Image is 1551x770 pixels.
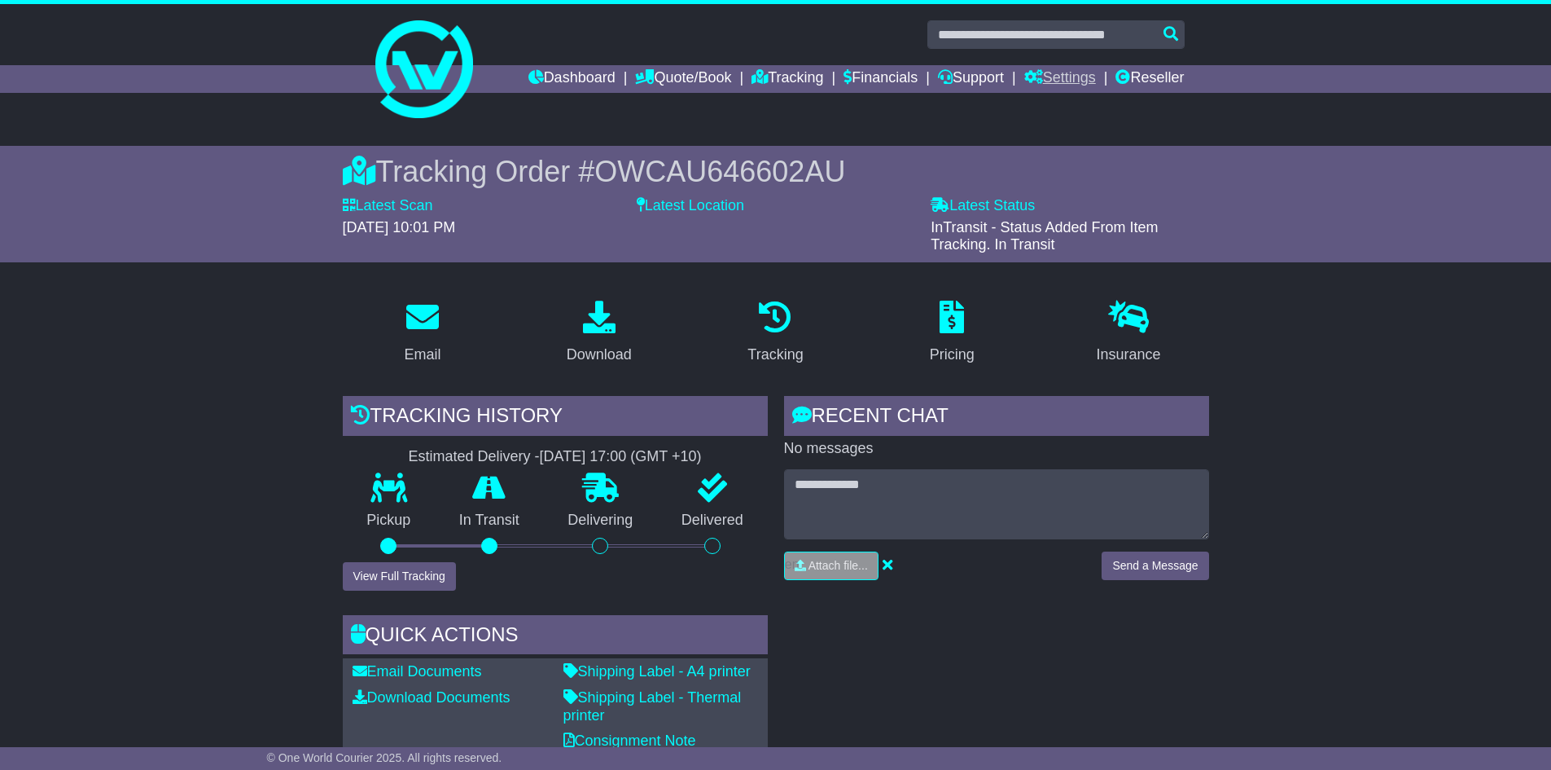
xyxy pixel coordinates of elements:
[556,295,642,372] a: Download
[267,751,502,764] span: © One World Courier 2025. All rights reserved.
[1024,65,1096,93] a: Settings
[435,512,544,530] p: In Transit
[930,344,975,366] div: Pricing
[635,65,731,93] a: Quote/Book
[563,733,696,749] a: Consignment Note
[931,219,1158,253] span: InTransit - Status Added From Item Tracking. In Transit
[919,295,985,372] a: Pricing
[594,155,845,188] span: OWCAU646602AU
[343,154,1209,189] div: Tracking Order #
[393,295,451,372] a: Email
[751,65,823,93] a: Tracking
[657,512,768,530] p: Delivered
[343,562,456,591] button: View Full Tracking
[540,448,702,466] div: [DATE] 17:00 (GMT +10)
[637,197,744,215] label: Latest Location
[931,197,1035,215] label: Latest Status
[353,663,482,680] a: Email Documents
[1097,344,1161,366] div: Insurance
[343,448,768,466] div: Estimated Delivery -
[938,65,1004,93] a: Support
[563,689,742,724] a: Shipping Label - Thermal printer
[343,197,433,215] label: Latest Scan
[1102,552,1208,580] button: Send a Message
[747,344,803,366] div: Tracking
[843,65,918,93] a: Financials
[563,663,751,680] a: Shipping Label - A4 printer
[353,689,510,706] a: Download Documents
[343,396,768,440] div: Tracking history
[784,440,1209,458] p: No messages
[544,512,658,530] p: Delivering
[343,512,436,530] p: Pickup
[784,396,1209,440] div: RECENT CHAT
[567,344,632,366] div: Download
[404,344,440,366] div: Email
[1115,65,1184,93] a: Reseller
[1086,295,1172,372] a: Insurance
[528,65,616,93] a: Dashboard
[343,615,768,659] div: Quick Actions
[343,219,456,235] span: [DATE] 10:01 PM
[737,295,813,372] a: Tracking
